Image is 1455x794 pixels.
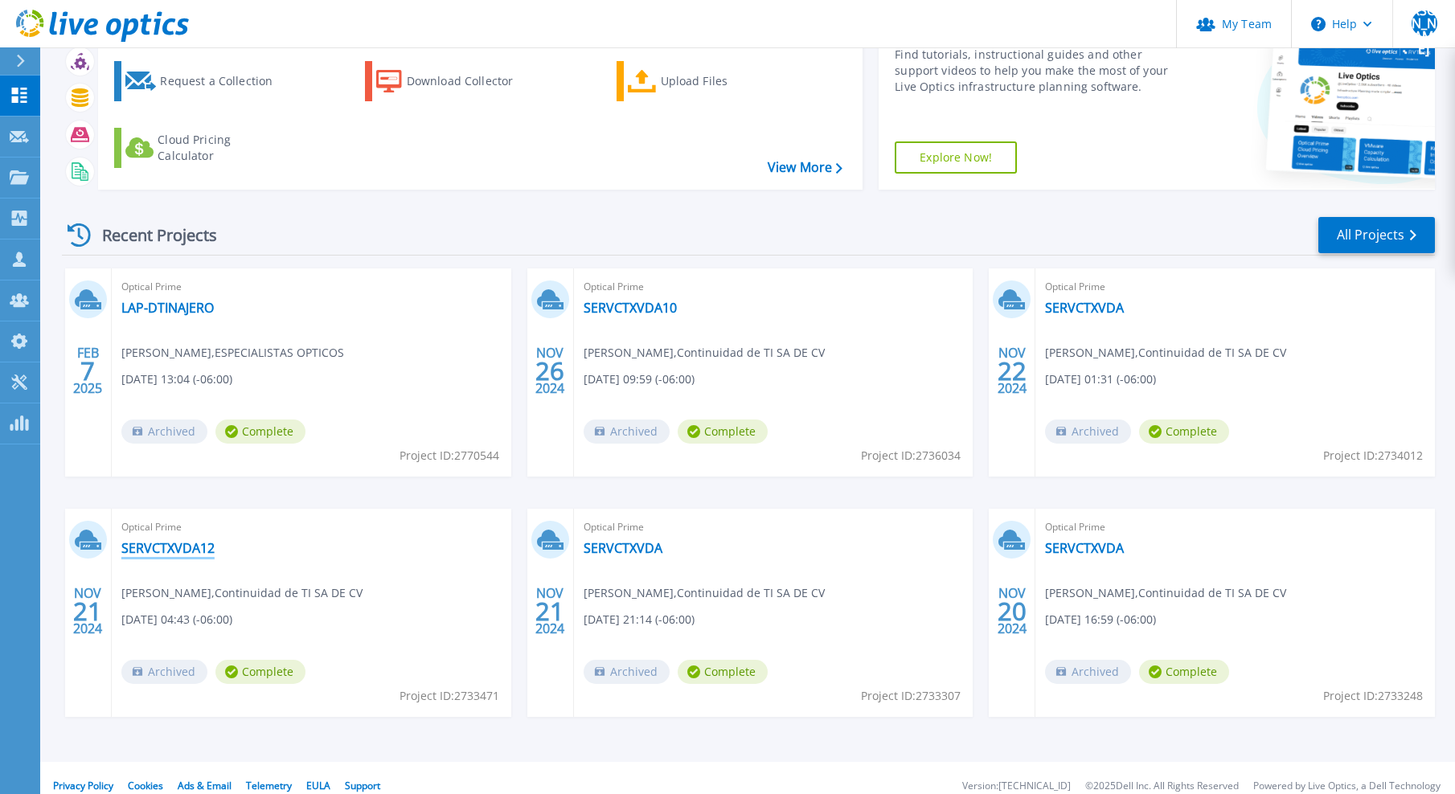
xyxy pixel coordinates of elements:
[121,540,215,556] a: SERVCTXVDA12
[1323,447,1423,465] span: Project ID: 2734012
[584,540,662,556] a: SERVCTXVDA
[1045,584,1286,602] span: [PERSON_NAME] , Continuidad de TI SA DE CV
[678,420,768,444] span: Complete
[121,278,502,296] span: Optical Prime
[997,582,1027,641] div: NOV 2024
[535,604,564,618] span: 21
[400,447,499,465] span: Project ID: 2770544
[215,660,305,684] span: Complete
[861,687,961,705] span: Project ID: 2733307
[584,611,695,628] span: [DATE] 21:14 (-06:00)
[861,447,961,465] span: Project ID: 2736034
[1045,278,1425,296] span: Optical Prime
[1045,660,1131,684] span: Archived
[1045,611,1156,628] span: [DATE] 16:59 (-06:00)
[80,364,95,378] span: 7
[584,278,964,296] span: Optical Prime
[535,582,565,641] div: NOV 2024
[215,420,305,444] span: Complete
[1045,518,1425,536] span: Optical Prime
[895,141,1017,174] a: Explore Now!
[365,61,544,101] a: Download Collector
[72,582,103,641] div: NOV 2024
[1318,217,1435,253] a: All Projects
[121,420,207,444] span: Archived
[535,364,564,378] span: 26
[584,660,670,684] span: Archived
[1085,781,1239,792] li: © 2025 Dell Inc. All Rights Reserved
[121,370,232,388] span: [DATE] 13:04 (-06:00)
[178,779,232,792] a: Ads & Email
[678,660,768,684] span: Complete
[158,132,286,164] div: Cloud Pricing Calculator
[1045,540,1124,556] a: SERVCTXVDA
[584,420,670,444] span: Archived
[895,47,1177,95] div: Find tutorials, instructional guides and other support videos to help you make the most of your L...
[121,518,502,536] span: Optical Prime
[1045,344,1286,362] span: [PERSON_NAME] , Continuidad de TI SA DE CV
[121,584,363,602] span: [PERSON_NAME] , Continuidad de TI SA DE CV
[407,65,535,97] div: Download Collector
[246,779,292,792] a: Telemetry
[1045,370,1156,388] span: [DATE] 01:31 (-06:00)
[73,604,102,618] span: 21
[62,215,239,255] div: Recent Projects
[1045,420,1131,444] span: Archived
[114,128,293,168] a: Cloud Pricing Calculator
[997,342,1027,400] div: NOV 2024
[160,65,289,97] div: Request a Collection
[114,61,293,101] a: Request a Collection
[584,370,695,388] span: [DATE] 09:59 (-06:00)
[128,779,163,792] a: Cookies
[1139,660,1229,684] span: Complete
[661,65,789,97] div: Upload Files
[72,342,103,400] div: FEB 2025
[1139,420,1229,444] span: Complete
[1253,781,1441,792] li: Powered by Live Optics, a Dell Technology
[121,344,344,362] span: [PERSON_NAME] , ESPECIALISTAS OPTICOS
[121,300,214,316] a: LAP-DTINAJERO
[584,518,964,536] span: Optical Prime
[306,779,330,792] a: EULA
[584,300,677,316] a: SERVCTXVDA10
[1045,300,1124,316] a: SERVCTXVDA
[345,779,380,792] a: Support
[962,781,1071,792] li: Version: [TECHNICAL_ID]
[1323,687,1423,705] span: Project ID: 2733248
[584,344,825,362] span: [PERSON_NAME] , Continuidad de TI SA DE CV
[400,687,499,705] span: Project ID: 2733471
[998,604,1027,618] span: 20
[121,660,207,684] span: Archived
[584,584,825,602] span: [PERSON_NAME] , Continuidad de TI SA DE CV
[121,611,232,628] span: [DATE] 04:43 (-06:00)
[768,160,842,175] a: View More
[617,61,796,101] a: Upload Files
[53,779,113,792] a: Privacy Policy
[998,364,1027,378] span: 22
[535,342,565,400] div: NOV 2024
